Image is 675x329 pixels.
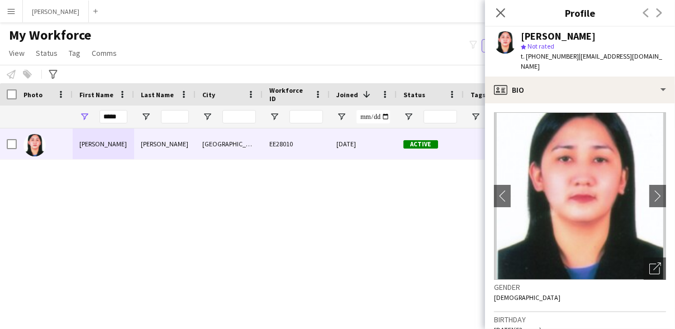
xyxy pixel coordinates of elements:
span: Active [403,140,438,149]
span: Last Name [141,90,174,99]
span: Photo [23,90,42,99]
span: Comms [92,48,117,58]
a: Tag [64,46,85,60]
img: Crew avatar or photo [494,112,666,280]
span: View [9,48,25,58]
span: [DEMOGRAPHIC_DATA] [494,293,560,302]
div: [GEOGRAPHIC_DATA] [196,128,263,159]
button: Open Filter Menu [403,112,413,122]
button: Open Filter Menu [470,112,481,122]
button: [PERSON_NAME] [23,1,89,22]
button: Open Filter Menu [79,112,89,122]
span: t. [PHONE_NUMBER] [521,52,579,60]
div: [DATE] [330,128,397,159]
a: View [4,46,29,60]
input: Workforce ID Filter Input [289,110,323,123]
input: Joined Filter Input [356,110,390,123]
h3: Gender [494,282,666,292]
span: Tag [69,48,80,58]
input: City Filter Input [222,110,256,123]
input: Status Filter Input [424,110,457,123]
span: Not rated [527,42,554,50]
a: Status [31,46,62,60]
div: Bio [485,77,675,103]
span: Tags [470,90,486,99]
a: Comms [87,46,121,60]
span: | [EMAIL_ADDRESS][DOMAIN_NAME] [521,52,662,70]
div: Open photos pop-in [644,258,666,280]
button: Open Filter Menu [269,112,279,122]
h3: Birthday [494,314,666,325]
div: [PERSON_NAME] [73,128,134,159]
span: Status [403,90,425,99]
div: [PERSON_NAME] [521,31,596,41]
button: Open Filter Menu [141,112,151,122]
div: EE28010 [263,128,330,159]
button: Open Filter Menu [202,112,212,122]
button: Open Filter Menu [336,112,346,122]
span: Status [36,48,58,58]
input: Last Name Filter Input [161,110,189,123]
div: [PERSON_NAME] [134,128,196,159]
span: Workforce ID [269,86,310,103]
span: First Name [79,90,113,99]
button: Everyone5,727 [482,39,538,53]
h3: Profile [485,6,675,20]
img: Butch ann Gonzales [23,134,46,156]
span: City [202,90,215,99]
input: First Name Filter Input [99,110,127,123]
span: My Workforce [9,27,91,44]
span: Joined [336,90,358,99]
app-action-btn: Advanced filters [46,68,60,81]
